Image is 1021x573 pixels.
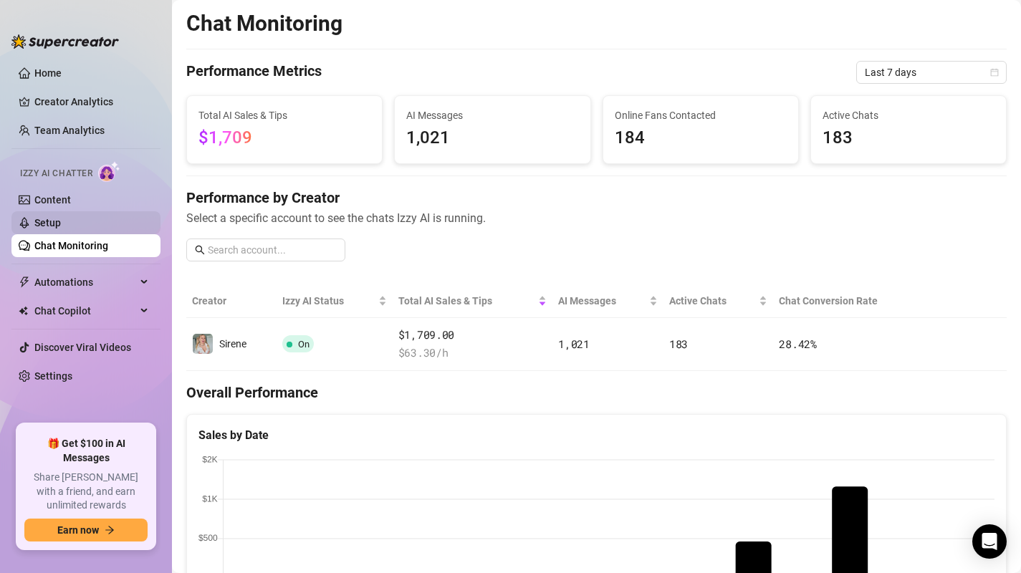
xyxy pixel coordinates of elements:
span: Automations [34,271,136,294]
th: Active Chats [663,284,773,318]
th: Chat Conversion Rate [773,284,924,318]
span: Active Chats [823,107,994,123]
span: Sirene [219,338,246,350]
span: Select a specific account to see the chats Izzy AI is running. [186,209,1007,227]
span: 183 [669,337,688,351]
span: Total AI Sales & Tips [198,107,370,123]
span: Izzy AI Chatter [20,167,92,180]
span: $1,709.00 [398,327,547,344]
span: 28.42 % [779,337,816,351]
h4: Performance by Creator [186,188,1007,208]
a: Content [34,194,71,206]
th: Izzy AI Status [277,284,393,318]
span: Izzy AI Status [282,293,375,309]
a: Chat Monitoring [34,240,108,251]
span: search [195,245,205,255]
a: Creator Analytics [34,90,149,113]
span: Active Chats [669,293,756,309]
img: Chat Copilot [19,306,28,316]
span: Last 7 days [865,62,998,83]
span: On [298,339,310,350]
span: arrow-right [105,525,115,535]
span: 🎁 Get $100 in AI Messages [24,437,148,465]
div: Open Intercom Messenger [972,524,1007,559]
a: Setup [34,217,61,228]
th: Creator [186,284,277,318]
th: Total AI Sales & Tips [393,284,552,318]
h2: Chat Monitoring [186,10,342,37]
a: Settings [34,370,72,382]
span: 183 [823,125,994,152]
span: Earn now [57,524,99,536]
a: Team Analytics [34,125,105,136]
span: $ 63.30 /h [398,345,547,362]
span: thunderbolt [19,276,30,288]
th: AI Messages [552,284,663,318]
h4: Overall Performance [186,382,1007,403]
a: Discover Viral Videos [34,342,131,353]
img: AI Chatter [98,161,120,182]
span: 1,021 [558,337,590,351]
img: logo-BBDzfeDw.svg [11,34,119,49]
span: Online Fans Contacted [615,107,787,123]
span: Share [PERSON_NAME] with a friend, and earn unlimited rewards [24,471,148,513]
span: Total AI Sales & Tips [398,293,535,309]
a: Home [34,67,62,79]
div: Sales by Date [198,426,994,444]
img: Sirene [193,334,213,354]
span: 1,021 [406,125,578,152]
span: AI Messages [558,293,646,309]
h4: Performance Metrics [186,61,322,84]
button: Earn nowarrow-right [24,519,148,541]
span: AI Messages [406,107,578,123]
span: calendar [990,68,999,77]
span: $1,709 [198,127,252,148]
span: Chat Copilot [34,299,136,322]
input: Search account... [208,242,337,258]
span: 184 [615,125,787,152]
